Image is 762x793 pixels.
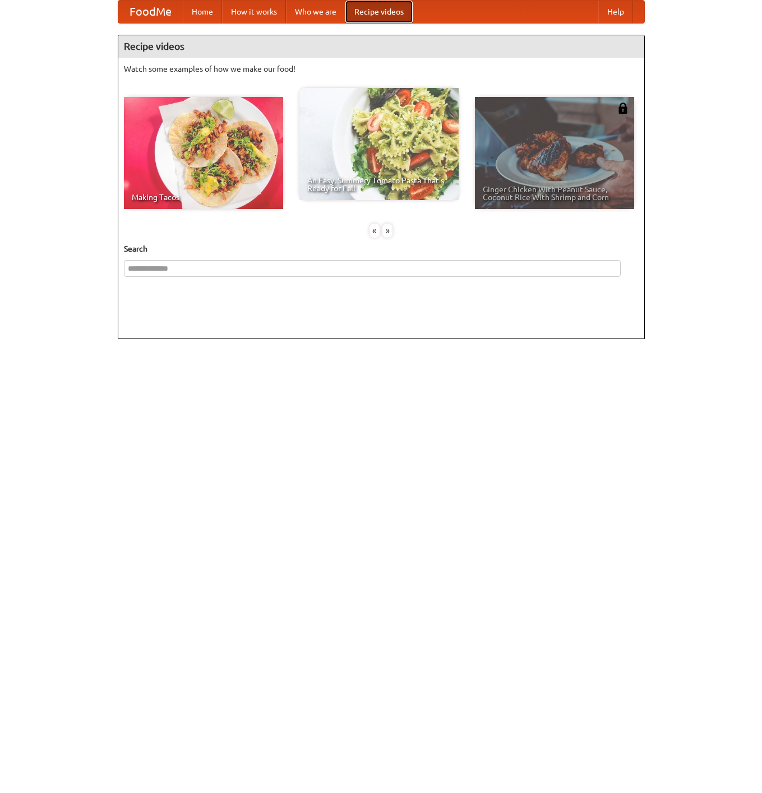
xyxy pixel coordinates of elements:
h5: Search [124,243,639,254]
p: Watch some examples of how we make our food! [124,63,639,75]
a: How it works [222,1,286,23]
h4: Recipe videos [118,35,644,58]
img: 483408.png [617,103,629,114]
div: » [382,224,392,238]
a: An Easy, Summery Tomato Pasta That's Ready for Fall [299,88,459,200]
a: Recipe videos [345,1,413,23]
span: An Easy, Summery Tomato Pasta That's Ready for Fall [307,177,451,192]
span: Making Tacos [132,193,275,201]
a: Help [598,1,633,23]
a: FoodMe [118,1,183,23]
div: « [370,224,380,238]
a: Home [183,1,222,23]
a: Making Tacos [124,97,283,209]
a: Who we are [286,1,345,23]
